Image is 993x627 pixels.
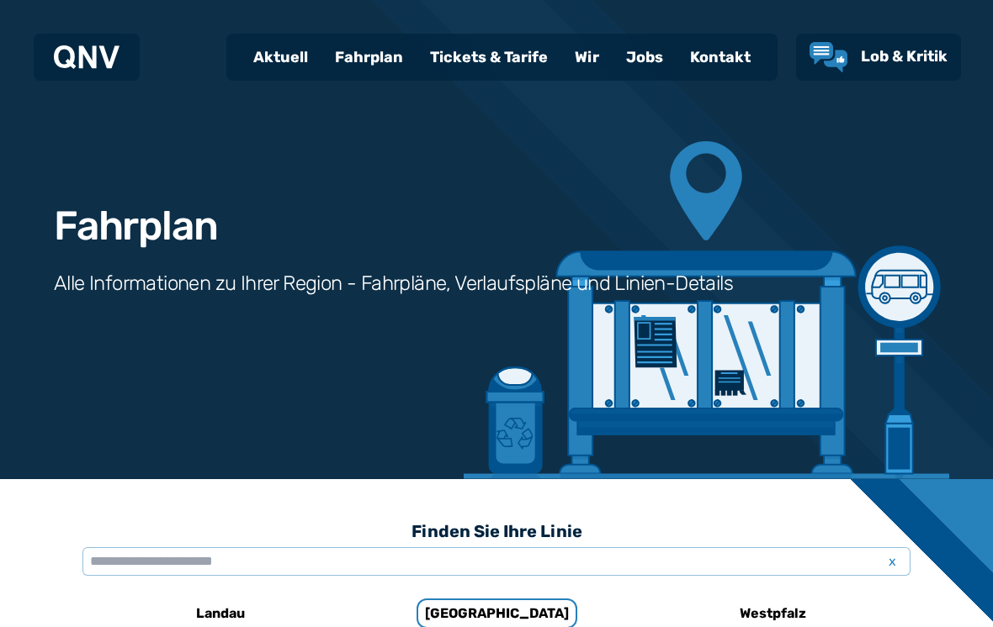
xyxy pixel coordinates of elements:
[733,600,813,627] h6: Westpfalz
[417,35,561,79] a: Tickets & Tarife
[613,35,677,79] a: Jobs
[240,35,321,79] a: Aktuell
[810,42,948,72] a: Lob & Kritik
[880,551,904,572] span: x
[54,206,217,246] h1: Fahrplan
[677,35,764,79] a: Kontakt
[861,47,948,66] span: Lob & Kritik
[54,40,119,74] a: QNV Logo
[321,35,417,79] a: Fahrplan
[82,513,911,550] h3: Finden Sie Ihre Linie
[54,45,119,69] img: QNV Logo
[189,600,252,627] h6: Landau
[561,35,613,79] a: Wir
[54,270,733,297] h3: Alle Informationen zu Ihrer Region - Fahrpläne, Verlaufspläne und Linien-Details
